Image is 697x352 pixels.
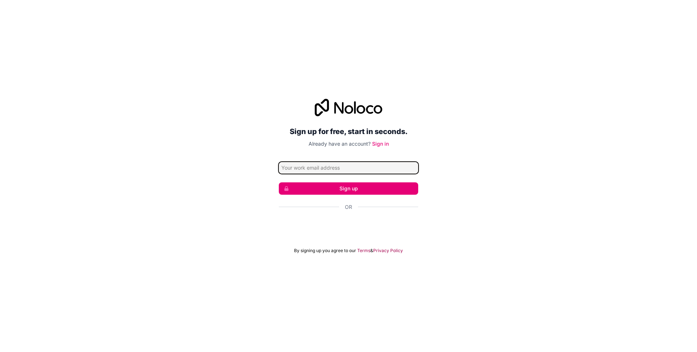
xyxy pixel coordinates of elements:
a: Sign in [372,141,389,147]
a: Privacy Policy [373,248,403,254]
input: Email address [279,162,418,174]
button: Sign up [279,182,418,195]
span: Or [345,203,352,211]
span: Already have an account? [309,141,371,147]
iframe: Sign in with Google Button [275,219,422,235]
a: Terms [357,248,370,254]
span: & [370,248,373,254]
div: Sign in with Google. Opens in new tab [279,219,418,235]
span: By signing up you agree to our [294,248,356,254]
h2: Sign up for free, start in seconds. [279,125,418,138]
